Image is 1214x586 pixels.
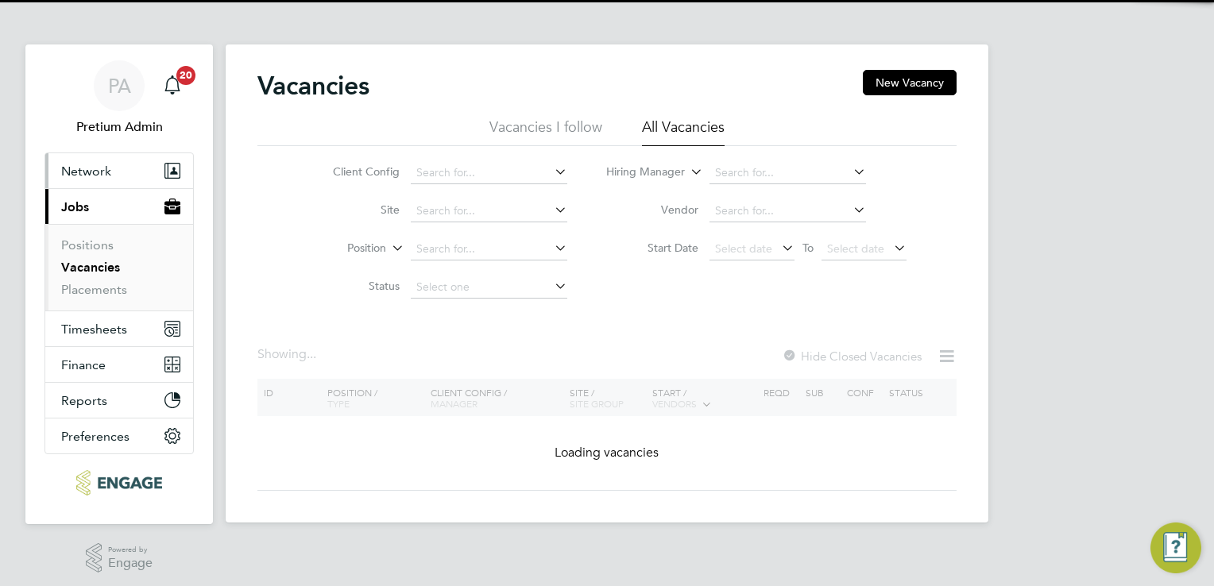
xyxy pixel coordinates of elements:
a: PAPretium Admin [44,60,194,137]
label: Hiring Manager [593,164,685,180]
input: Search for... [411,162,567,184]
span: Finance [61,357,106,372]
li: Vacancies I follow [489,118,602,146]
span: Pretium Admin [44,118,194,137]
input: Search for... [709,162,866,184]
input: Select one [411,276,567,299]
nav: Main navigation [25,44,213,524]
input: Search for... [709,200,866,222]
span: Jobs [61,199,89,214]
a: 20 [157,60,188,111]
input: Search for... [411,238,567,260]
span: Timesheets [61,322,127,337]
span: 20 [176,66,195,85]
button: New Vacancy [863,70,957,95]
a: Go to home page [44,470,194,495]
li: All Vacancies [642,118,725,146]
img: ncclondon-logo-retina.png [76,470,161,495]
button: Network [45,153,193,188]
button: Preferences [45,418,193,453]
button: Finance [45,347,193,382]
span: Engage [108,557,153,570]
button: Timesheets [45,311,193,346]
label: Start Date [607,241,698,255]
label: Hide Closed Vacancies [782,349,922,364]
span: Select date [715,241,772,256]
label: Site [308,202,400,217]
a: Powered byEngage [86,543,153,573]
div: Showing [257,346,319,363]
span: To [798,237,818,258]
button: Jobs [45,189,193,224]
div: Jobs [45,224,193,310]
span: ... [307,346,316,362]
a: Positions [61,237,114,253]
a: Vacancies [61,260,120,275]
h2: Vacancies [257,70,369,102]
label: Client Config [308,164,400,179]
span: Preferences [61,429,130,444]
span: PA [108,75,131,96]
span: Reports [61,393,107,408]
a: Placements [61,282,127,297]
span: Network [61,164,111,179]
label: Vendor [607,202,698,217]
button: Reports [45,383,193,418]
span: Select date [827,241,884,256]
input: Search for... [411,200,567,222]
span: Powered by [108,543,153,557]
label: Status [308,279,400,293]
label: Position [295,241,386,256]
button: Engage Resource Center [1150,522,1201,573]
